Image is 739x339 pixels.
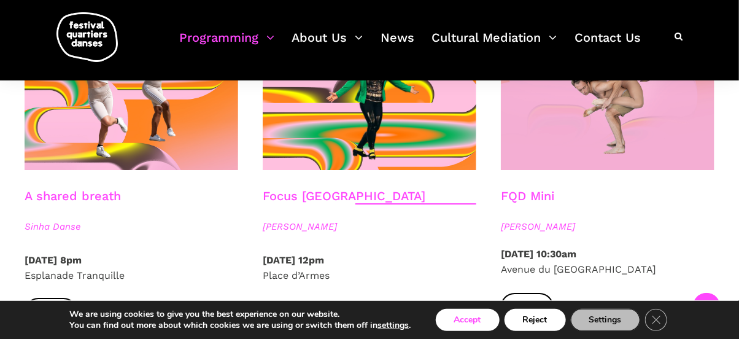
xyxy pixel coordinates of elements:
button: Reject [505,309,566,331]
button: Close GDPR Cookie Banner [645,309,667,331]
span: Esplanade Tranquille [25,270,125,281]
button: settings [377,320,409,331]
a: Cultural Mediation [432,27,557,63]
span: Avenue du [GEOGRAPHIC_DATA] [501,263,656,275]
a: About Us [292,27,363,63]
strong: [DATE] 12pm [263,254,324,266]
a: Programming [179,27,274,63]
a: More [501,293,554,321]
button: Accept [436,309,500,331]
span: [PERSON_NAME] [501,219,714,234]
strong: [DATE] 10:30am [501,248,576,260]
p: Place d’Armes [263,252,476,284]
a: More [25,298,77,325]
span: Sinha Danse [25,219,238,234]
a: Contact Us [575,27,641,63]
p: You can find out more about which cookies we are using or switch them off in . [69,320,411,331]
img: logo-fqd-med [56,12,118,62]
strong: [DATE] 8pm [25,254,82,266]
a: A shared breath [25,189,121,203]
p: We are using cookies to give you the best experience on our website. [69,309,411,320]
a: Focus [GEOGRAPHIC_DATA] [263,189,425,203]
span: [PERSON_NAME] [263,219,476,234]
a: FQD Mini [501,189,554,203]
a: News [381,27,414,63]
button: Settings [571,309,640,331]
